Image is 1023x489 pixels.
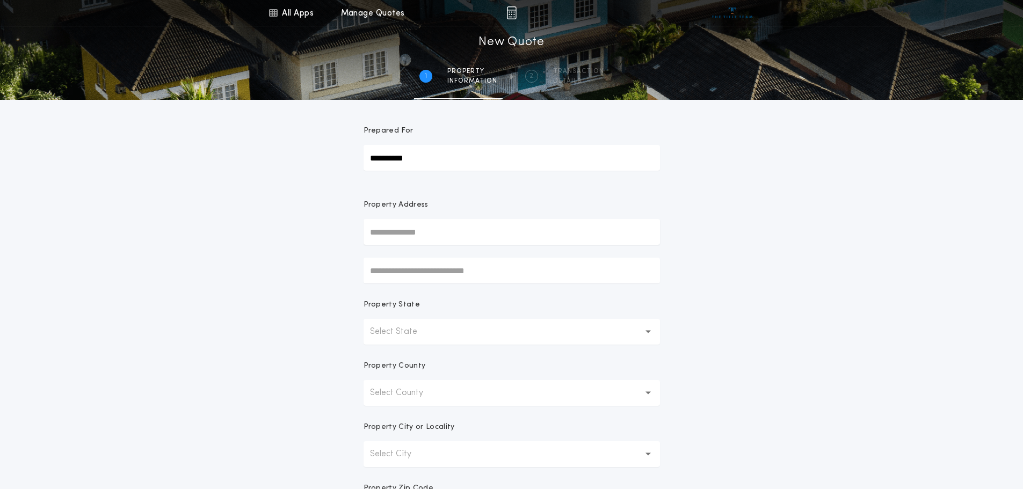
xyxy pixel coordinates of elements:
p: Property County [364,361,426,371]
p: Property City or Locality [364,422,455,433]
span: details [553,77,604,85]
span: Transaction [553,67,604,76]
button: Select County [364,380,660,406]
input: Prepared For [364,145,660,171]
p: Property State [364,300,420,310]
button: Select State [364,319,660,345]
h1: New Quote [478,34,544,51]
img: vs-icon [712,8,752,18]
span: information [447,77,497,85]
p: Prepared For [364,126,413,136]
p: Select State [370,325,434,338]
p: Select County [370,386,440,399]
img: img [506,6,517,19]
h2: 1 [425,72,427,81]
p: Property Address [364,200,660,210]
p: Select City [370,448,429,461]
button: Select City [364,441,660,467]
span: Property [447,67,497,76]
h2: 2 [529,72,533,81]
